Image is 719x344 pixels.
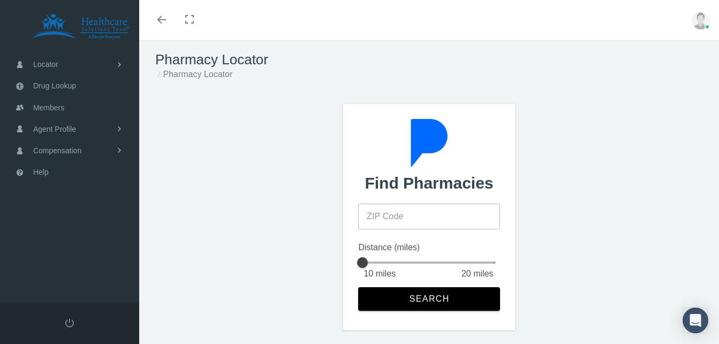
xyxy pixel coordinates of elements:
button: Search [358,287,499,311]
li: Pharmacy Locator [155,68,232,81]
div: 20 miles [461,267,494,280]
img: HEALTHCARE SOLUTIONS TEAM, LLC [16,13,145,40]
img: user-placeholder.jpg [692,11,710,29]
span: Locator [33,54,58,74]
span: Drug Lookup [33,76,76,96]
h1: Pharmacy Locator [155,51,703,68]
div: Distance (miles) [358,241,499,254]
span: Compensation [33,140,81,161]
div: 10 miles [364,267,396,280]
span: Help [33,162,49,182]
h2: Find Pharmacies [365,174,493,193]
span: Search [408,294,450,304]
span: Members [33,98,64,118]
span: Agent Profile [33,119,76,139]
img: gecBt0JDzQm8O6kn25X4gW9lZq9CCVzdclDVqCHmA7bLfqN9fqRSwNmnCZ0K3CoNLSfwcuCe0bByAtsDYhs1pJzAV9A5Gk5OY... [405,119,453,167]
div: Open Intercom Messenger [683,308,708,333]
